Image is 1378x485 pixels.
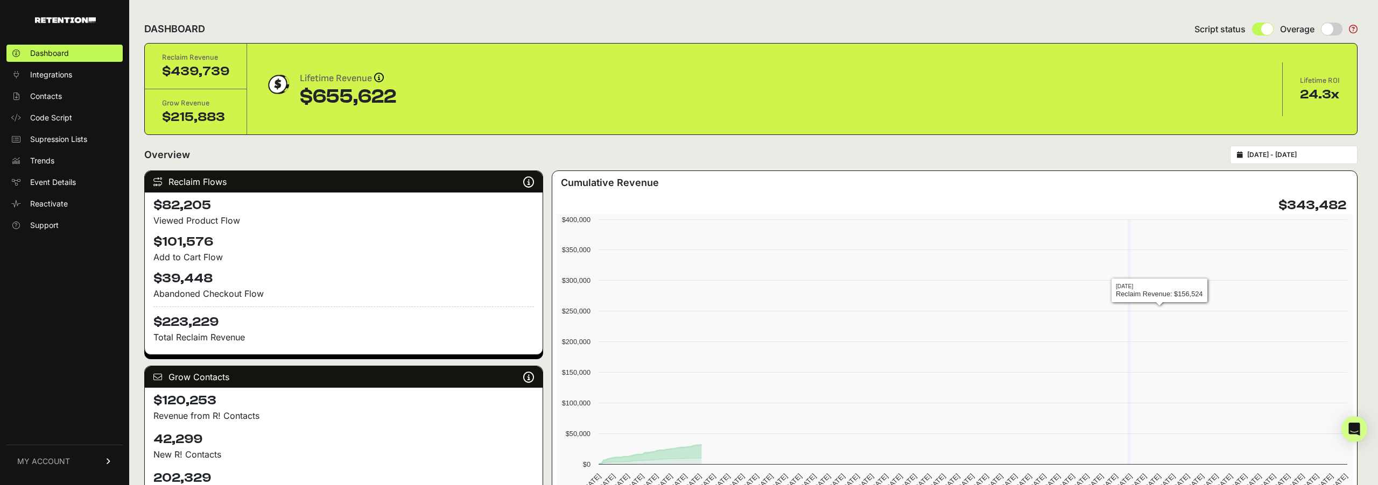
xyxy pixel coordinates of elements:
h4: $39,448 [153,270,534,287]
text: $250,000 [561,307,590,315]
h3: Cumulative Revenue [561,175,659,190]
div: 24.3x [1300,86,1340,103]
span: Integrations [30,69,72,80]
text: $0 [582,460,590,468]
div: $655,622 [300,86,396,108]
div: Viewed Product Flow [153,214,534,227]
div: Grow Contacts [145,366,543,388]
span: Trends [30,155,54,166]
span: Code Script [30,112,72,123]
span: Reactivate [30,198,68,209]
div: Reclaim Flows [145,171,543,192]
p: Total Reclaim Revenue [153,331,534,344]
text: $100,000 [561,399,590,407]
div: $439,739 [162,63,229,80]
a: Trends [6,152,123,169]
h4: $223,229 [153,306,534,331]
text: $350,000 [561,246,590,254]
span: Contacts [30,91,62,102]
text: $50,000 [565,430,590,438]
a: Integrations [6,66,123,83]
h4: 42,299 [153,431,534,448]
div: Lifetime ROI [1300,75,1340,86]
text: $400,000 [561,216,590,224]
a: Support [6,217,123,234]
a: MY ACCOUNT [6,445,123,477]
a: Supression Lists [6,131,123,148]
h4: $343,482 [1278,197,1346,214]
div: Reclaim Revenue [162,52,229,63]
span: MY ACCOUNT [17,456,70,467]
a: Code Script [6,109,123,126]
a: Reactivate [6,195,123,212]
div: Add to Cart Flow [153,251,534,263]
a: Dashboard [6,45,123,62]
div: $215,883 [162,109,229,126]
div: Grow Revenue [162,98,229,109]
text: $300,000 [561,276,590,284]
p: New R! Contacts [153,448,534,461]
span: Support [30,220,59,231]
h2: DASHBOARD [144,22,205,37]
a: Event Details [6,174,123,191]
span: Supression Lists [30,134,87,145]
h4: $120,253 [153,392,534,409]
div: Lifetime Revenue [300,71,396,86]
span: Overage [1280,23,1314,35]
img: dollar-coin-05c43ed7efb7bc0c12610022525b4bbbb207c7efeef5aecc26f025e68dcafac9.png [264,71,291,98]
span: Event Details [30,177,76,188]
div: Abandoned Checkout Flow [153,287,534,300]
text: $150,000 [561,368,590,376]
h2: Overview [144,147,190,162]
img: Retention.com [35,17,96,23]
h4: $101,576 [153,233,534,251]
span: Dashboard [30,48,69,59]
span: Script status [1194,23,1246,35]
text: $200,000 [561,338,590,346]
h4: $82,205 [153,197,534,214]
a: Contacts [6,88,123,105]
p: Revenue from R! Contacts [153,409,534,422]
div: Open Intercom Messenger [1341,416,1367,442]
